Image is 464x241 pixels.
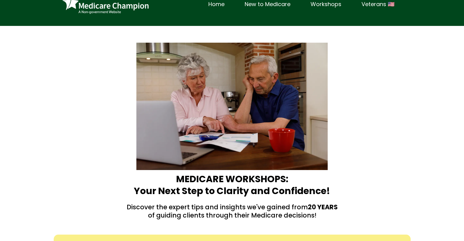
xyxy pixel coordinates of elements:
[55,211,409,219] p: of guiding clients through their Medicare decisions!
[134,184,330,197] strong: Your Next Step to Clarity and Confidence!
[308,203,338,211] strong: 20 YEARS
[55,203,409,211] p: Discover the expert tips and insights we've gained from
[176,172,288,186] strong: MEDICARE WORKSHOPS:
